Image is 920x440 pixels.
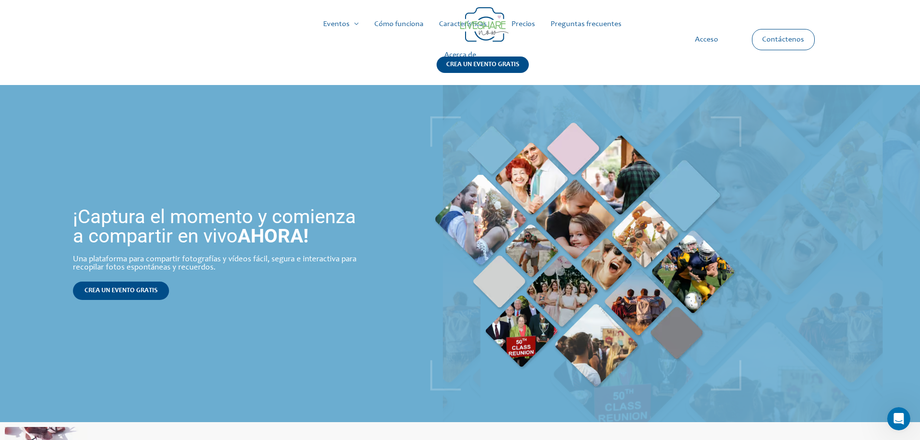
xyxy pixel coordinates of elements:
[504,9,543,40] a: Precios
[439,20,487,28] font: Características
[887,407,910,430] iframe: Chat en vivo de Intercom
[315,9,367,40] a: Eventos
[73,205,356,247] font: ¡Captura el momento y comienza a compartir en vivo
[446,61,519,68] font: CREA UN EVENTO GRATIS
[762,36,804,43] font: Contáctenos
[460,7,509,42] img: Grupo 14 | Presentación de fotos en vivo para eventos | Crea un álbum de eventos gratis para cual...
[431,9,495,40] a: Características
[543,9,629,40] a: Preguntas frecuentes
[687,24,726,55] a: Acceso
[511,20,535,28] font: Precios
[444,51,476,59] font: Acerca de
[374,20,424,28] font: Cómo funciona
[437,57,529,85] a: CREA UN EVENTO GRATIS
[754,29,812,50] a: Contáctenos
[17,9,903,71] nav: Navegación del sitio
[695,36,718,43] font: Acceso
[323,20,350,28] font: Eventos
[367,9,431,40] a: Cómo funciona
[551,20,622,28] font: Preguntas frecuentes
[430,116,741,391] img: home_banner_pic | Presentación de fotos en vivo para eventos | Crea un álbum de eventos gratis pa...
[73,282,169,300] a: CREA UN EVENTO GRATIS
[73,255,356,272] font: Una plataforma para compartir fotografías y vídeos fácil, segura e interactiva para recopilar fot...
[85,287,157,294] font: CREA UN EVENTO GRATIS
[238,225,309,247] font: AHORA!
[437,40,484,71] a: Acerca de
